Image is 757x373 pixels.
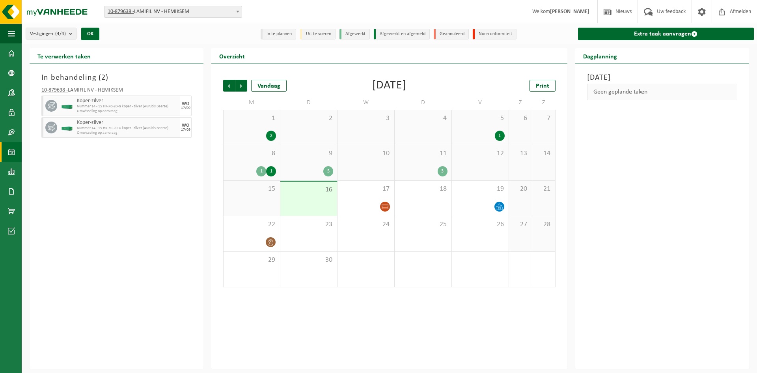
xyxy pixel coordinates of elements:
span: 28 [536,220,551,229]
span: Omwisseling op aanvraag [77,131,178,135]
span: 14 [536,149,551,158]
span: Koper-zilver [77,98,178,104]
div: WO [182,101,189,106]
td: Z [532,96,556,110]
tcxspan: Call 10-879638 - via 3CX [108,9,134,15]
span: 29 [227,256,276,264]
span: Koper-zilver [77,120,178,126]
span: 15 [227,185,276,193]
tcxspan: Call 10-879638 - via 3CX [41,87,68,93]
h2: Overzicht [211,48,253,64]
div: WO [182,123,189,128]
span: 17 [341,185,390,193]
span: 20 [513,185,528,193]
a: Print [530,80,556,92]
span: 10-879638 - LAMIFIL NV - HEMIKSEM [104,6,242,17]
span: 25 [399,220,447,229]
count: (4/4) [55,31,66,36]
img: HK-XC-20-GN-00 [61,125,73,131]
td: D [280,96,337,110]
span: 2 [101,74,106,82]
span: Nummer 14 - 15 HK-XC-20-G koper - zilver (Aurubis Beerse) [77,126,178,131]
div: LAMIFIL NV - HEMIKSEM [41,88,192,96]
td: Z [509,96,532,110]
span: 19 [456,185,505,193]
img: HK-XC-20-GN-00 [61,103,73,109]
span: Volgende [235,80,247,92]
span: Vestigingen [30,28,66,40]
li: Non-conformiteit [473,29,516,39]
h2: Dagplanning [575,48,625,64]
div: 17/09 [181,128,190,132]
div: 2 [266,131,276,141]
span: Print [536,83,549,89]
span: 8 [227,149,276,158]
div: 1 [495,131,505,141]
div: Geen geplande taken [587,84,737,100]
div: Vandaag [251,80,287,92]
td: V [452,96,509,110]
span: 13 [513,149,528,158]
span: 12 [456,149,505,158]
h2: Te verwerken taken [30,48,99,64]
span: Omwisseling op aanvraag [77,109,178,114]
span: 2 [284,114,333,123]
span: 10 [341,149,390,158]
li: In te plannen [261,29,296,39]
div: 3 [438,166,447,176]
span: 22 [227,220,276,229]
span: 26 [456,220,505,229]
span: 30 [284,256,333,264]
span: 4 [399,114,447,123]
div: 17/09 [181,106,190,110]
button: OK [81,28,99,40]
li: Geannuleerd [434,29,469,39]
td: W [337,96,395,110]
span: 5 [456,114,505,123]
span: 27 [513,220,528,229]
span: 10-879638 - LAMIFIL NV - HEMIKSEM [104,6,242,18]
div: 5 [323,166,333,176]
span: 23 [284,220,333,229]
span: 9 [284,149,333,158]
h3: In behandeling ( ) [41,72,192,84]
td: M [223,96,280,110]
span: 6 [513,114,528,123]
span: 11 [399,149,447,158]
span: 7 [536,114,551,123]
li: Afgewerkt [339,29,370,39]
a: Extra taak aanvragen [578,28,754,40]
li: Afgewerkt en afgemeld [374,29,430,39]
span: 1 [227,114,276,123]
span: Vorige [223,80,235,92]
span: 24 [341,220,390,229]
span: 3 [341,114,390,123]
span: Nummer 14 - 15 HK-XC-20-G koper - zilver (Aurubis Beerse) [77,104,178,109]
span: 18 [399,185,447,193]
div: [DATE] [372,80,406,92]
div: 1 [256,166,266,176]
td: D [395,96,452,110]
li: Uit te voeren [300,29,336,39]
div: 1 [266,166,276,176]
h3: [DATE] [587,72,737,84]
span: 16 [284,186,333,194]
button: Vestigingen(4/4) [26,28,76,39]
span: 21 [536,185,551,193]
strong: [PERSON_NAME] [550,9,589,15]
